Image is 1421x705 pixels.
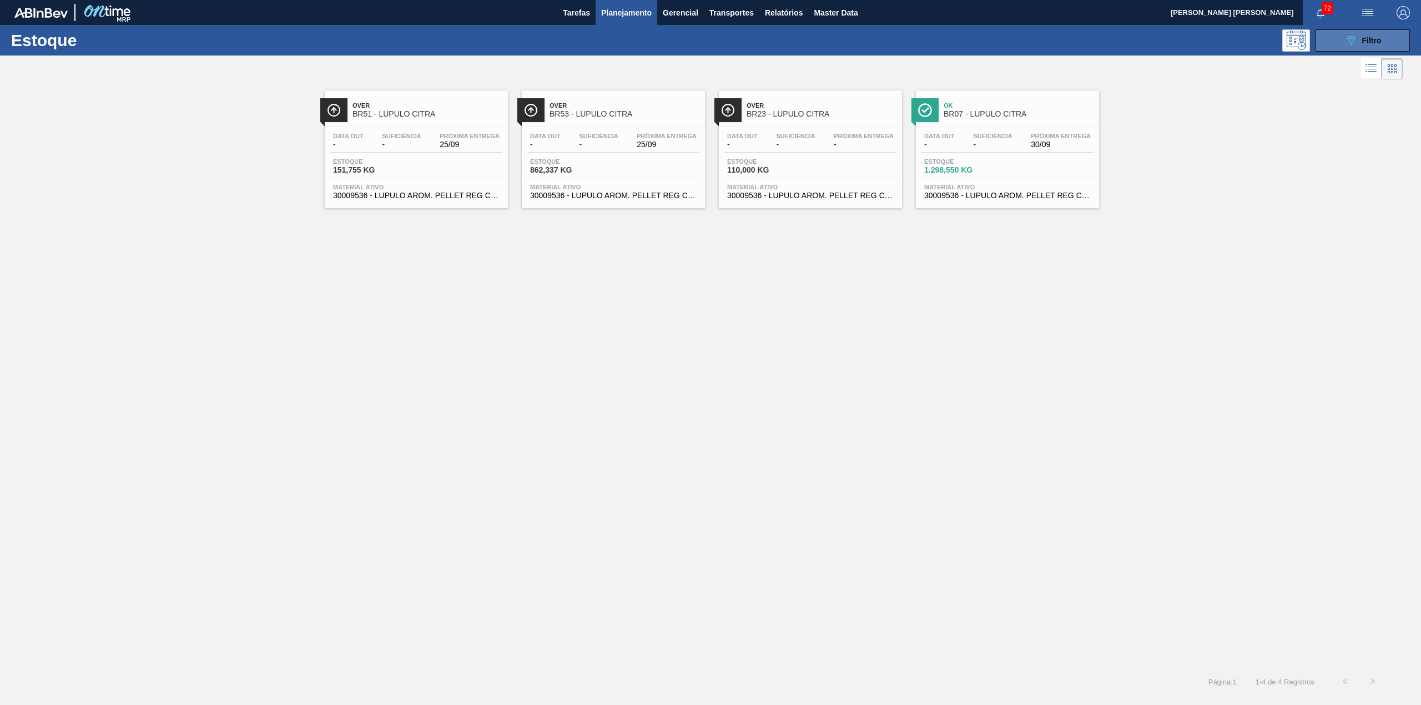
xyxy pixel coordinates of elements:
span: 25/09 [637,140,697,149]
span: 1 - 4 de 4 Registros [1253,678,1314,686]
img: Ícone [327,103,341,117]
span: 151,755 KG [333,166,411,174]
span: 110,000 KG [727,166,805,174]
span: BR51 - LÚPULO CITRA [352,110,502,118]
span: 30009536 - LUPULO AROM. PELLET REG CITRA US [727,192,894,200]
span: - [727,140,758,149]
img: Ícone [721,103,735,117]
img: Logout [1397,6,1410,19]
span: Over [550,102,699,109]
span: Suficiência [382,133,421,139]
span: Ok [944,102,1094,109]
span: - [579,140,618,149]
span: Transportes [709,6,754,19]
span: Planejamento [601,6,652,19]
span: Próxima Entrega [637,133,697,139]
span: Filtro [1362,36,1382,45]
a: ÍconeOkBR07 - LÚPULO CITRAData out-Suficiência-Próxima Entrega30/09Estoque1.298,550 KGMaterial at... [908,82,1105,208]
img: TNhmsLtSVTkK8tSr43FrP2fwEKptu5GPRR3wAAAABJRU5ErkJggg== [14,8,68,18]
span: Data out [924,133,955,139]
div: Visão em Cards [1382,58,1403,79]
span: Estoque [924,158,1002,165]
span: Relatórios [765,6,803,19]
span: - [973,140,1012,149]
span: BR23 - LÚPULO CITRA [747,110,896,118]
span: Suficiência [973,133,1012,139]
img: userActions [1361,6,1374,19]
button: Notificações [1303,5,1338,21]
h1: Estoque [11,34,184,47]
span: Tarefas [563,6,590,19]
span: Material ativo [924,184,1091,190]
span: 1.298,550 KG [924,166,1002,174]
span: BR07 - LÚPULO CITRA [944,110,1094,118]
span: Próxima Entrega [440,133,500,139]
span: Master Data [814,6,858,19]
span: - [776,140,815,149]
span: - [834,140,894,149]
span: 30009536 - LUPULO AROM. PELLET REG CITRA US [924,192,1091,200]
span: Data out [530,133,561,139]
button: > [1359,668,1387,696]
span: Data out [333,133,364,139]
button: Filtro [1316,29,1410,52]
span: Gerencial [663,6,698,19]
span: - [530,140,561,149]
div: Pogramando: nenhum usuário selecionado [1282,29,1310,52]
span: Estoque [333,158,411,165]
span: Estoque [530,158,608,165]
span: Suficiência [776,133,815,139]
span: 72 [1322,2,1333,14]
span: Material ativo [727,184,894,190]
span: Próxima Entrega [1031,133,1091,139]
span: Material ativo [333,184,500,190]
span: BR53 - LÚPULO CITRA [550,110,699,118]
span: - [924,140,955,149]
span: Over [352,102,502,109]
span: Data out [727,133,758,139]
span: 30/09 [1031,140,1091,149]
span: 30009536 - LUPULO AROM. PELLET REG CITRA US [530,192,697,200]
a: ÍconeOverBR23 - LÚPULO CITRAData out-Suficiência-Próxima Entrega-Estoque110,000 KGMaterial ativo3... [710,82,908,208]
a: ÍconeOverBR51 - LÚPULO CITRAData out-Suficiência-Próxima Entrega25/09Estoque151,755 KGMaterial at... [316,82,513,208]
span: Over [747,102,896,109]
span: Próxima Entrega [834,133,894,139]
a: ÍconeOverBR53 - LÚPULO CITRAData out-Suficiência-Próxima Entrega25/09Estoque862,337 KGMaterial at... [513,82,710,208]
span: - [333,140,364,149]
img: Ícone [524,103,538,117]
span: 862,337 KG [530,166,608,174]
span: 30009536 - LUPULO AROM. PELLET REG CITRA US [333,192,500,200]
img: Ícone [918,103,932,117]
span: 25/09 [440,140,500,149]
button: < [1331,668,1359,696]
span: Estoque [727,158,805,165]
span: Material ativo [530,184,697,190]
span: Página : 1 [1208,678,1237,686]
div: Visão em Lista [1361,58,1382,79]
span: - [382,140,421,149]
span: Suficiência [579,133,618,139]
